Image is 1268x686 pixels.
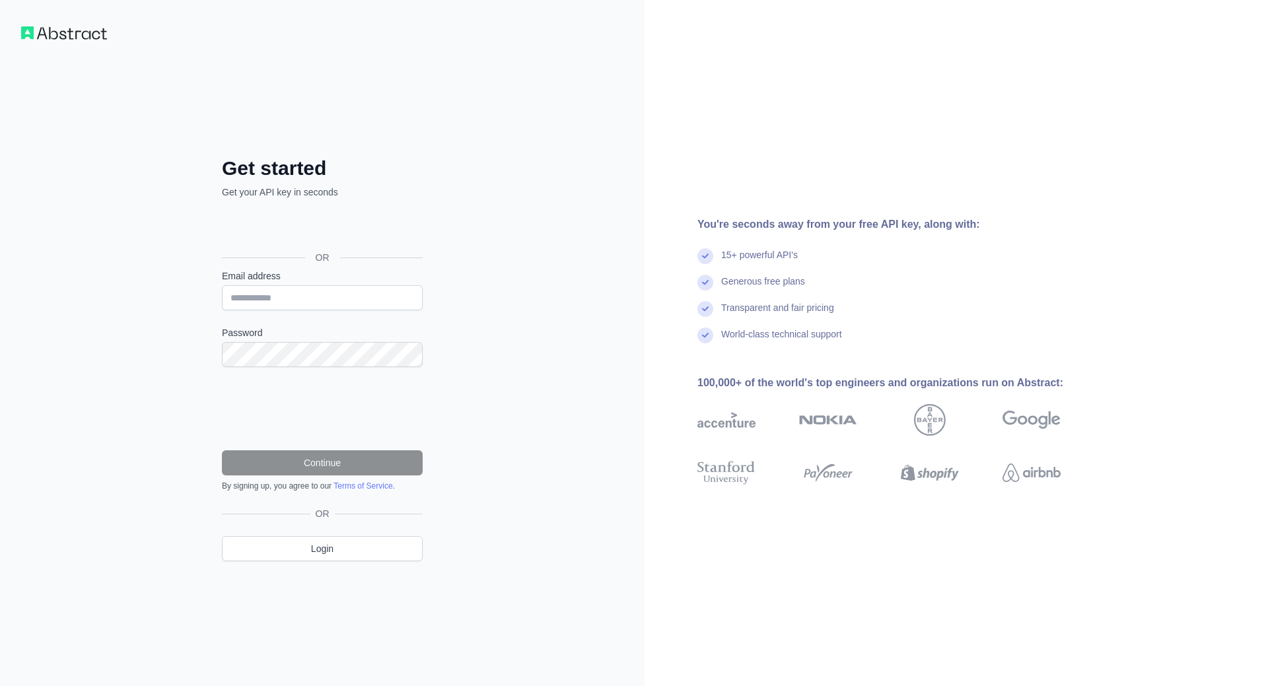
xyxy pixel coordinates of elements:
[21,26,107,40] img: Workflow
[697,327,713,343] img: check mark
[721,275,805,301] div: Generous free plans
[222,326,423,339] label: Password
[1003,404,1061,436] img: google
[222,269,423,283] label: Email address
[222,481,423,491] div: By signing up, you agree to our .
[799,458,857,487] img: payoneer
[222,383,423,434] iframe: reCAPTCHA
[697,275,713,291] img: check mark
[721,248,798,275] div: 15+ powerful API's
[901,458,959,487] img: shopify
[721,327,842,354] div: World-class technical support
[1003,458,1061,487] img: airbnb
[222,450,423,475] button: Continue
[697,375,1103,391] div: 100,000+ of the world's top engineers and organizations run on Abstract:
[697,217,1103,232] div: You're seconds away from your free API key, along with:
[305,251,340,264] span: OR
[721,301,834,327] div: Transparent and fair pricing
[222,156,423,180] h2: Get started
[310,507,335,520] span: OR
[215,213,427,242] iframe: Sign in with Google Button
[799,404,857,436] img: nokia
[222,536,423,561] a: Login
[914,404,946,436] img: bayer
[222,186,423,199] p: Get your API key in seconds
[334,481,392,491] a: Terms of Service
[697,301,713,317] img: check mark
[697,458,756,487] img: stanford university
[697,404,756,436] img: accenture
[697,248,713,264] img: check mark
